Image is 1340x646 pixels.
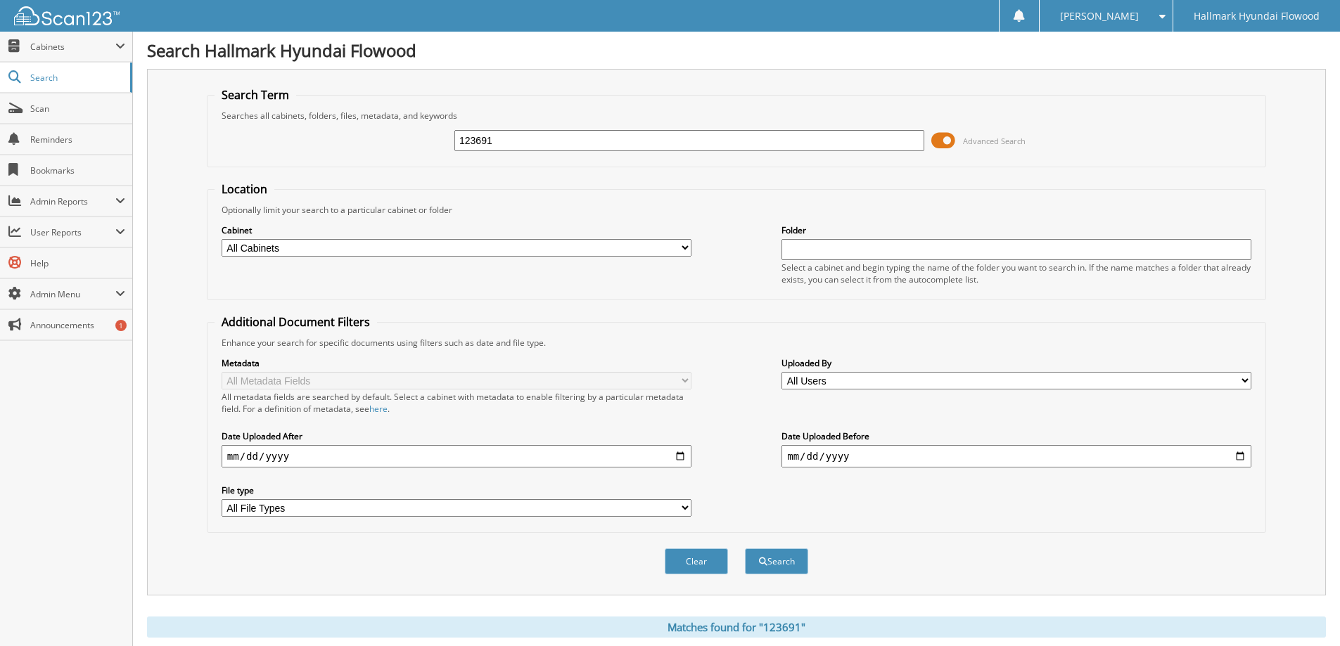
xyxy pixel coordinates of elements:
[147,39,1326,62] h1: Search Hallmark Hyundai Flowood
[963,136,1026,146] span: Advanced Search
[222,391,691,415] div: All metadata fields are searched by default. Select a cabinet with metadata to enable filtering b...
[30,41,115,53] span: Cabinets
[115,320,127,331] div: 1
[215,181,274,197] legend: Location
[222,430,691,442] label: Date Uploaded After
[215,110,1258,122] div: Searches all cabinets, folders, files, metadata, and keywords
[215,337,1258,349] div: Enhance your search for specific documents using filters such as date and file type.
[147,616,1326,638] div: Matches found for "123691"
[781,357,1251,369] label: Uploaded By
[745,548,808,574] button: Search
[781,430,1251,442] label: Date Uploaded Before
[30,257,125,269] span: Help
[215,87,296,103] legend: Search Term
[30,288,115,300] span: Admin Menu
[30,134,125,146] span: Reminders
[781,261,1251,285] div: Select a cabinet and begin typing the name of the folder you want to search in. If the name match...
[30,72,123,84] span: Search
[222,445,691,467] input: start
[222,484,691,496] label: File type
[215,314,377,330] legend: Additional Document Filters
[222,224,691,236] label: Cabinet
[222,357,691,369] label: Metadata
[1194,12,1320,20] span: Hallmark Hyundai Flowood
[30,103,125,115] span: Scan
[781,445,1251,467] input: end
[30,319,125,331] span: Announcements
[30,164,125,176] span: Bookmarks
[369,403,388,415] a: here
[30,195,115,207] span: Admin Reports
[30,226,115,238] span: User Reports
[781,224,1251,236] label: Folder
[665,548,728,574] button: Clear
[14,6,120,25] img: scan123-logo-white.svg
[215,204,1258,216] div: Optionally limit your search to a particular cabinet or folder
[1060,12,1139,20] span: [PERSON_NAME]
